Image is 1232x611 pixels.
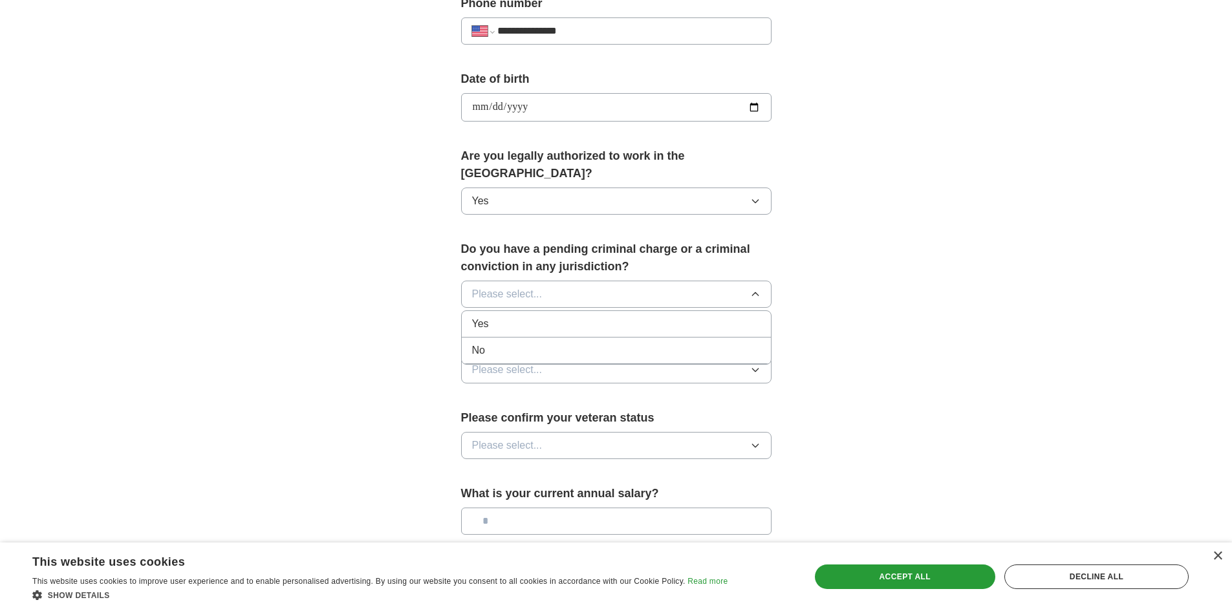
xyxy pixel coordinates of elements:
button: Please select... [461,432,772,459]
span: Yes [472,316,489,332]
div: Close [1213,552,1222,561]
span: Show details [48,591,110,600]
span: Please select... [472,438,543,453]
span: This website uses cookies to improve user experience and to enable personalised advertising. By u... [32,577,686,586]
div: Accept all [815,564,995,589]
span: No [472,343,485,358]
label: Date of birth [461,70,772,88]
div: This website uses cookies [32,550,695,570]
button: Please select... [461,356,772,383]
a: Read more, opens a new window [687,577,728,586]
label: What is your current annual salary? [461,485,772,502]
button: Please select... [461,281,772,308]
label: Are you legally authorized to work in the [GEOGRAPHIC_DATA]? [461,147,772,182]
label: Do you have a pending criminal charge or a criminal conviction in any jurisdiction? [461,241,772,275]
span: Yes [472,193,489,209]
span: Please select... [472,286,543,302]
span: Please select... [472,362,543,378]
div: Decline all [1004,564,1189,589]
button: Yes [461,188,772,215]
label: Please confirm your veteran status [461,409,772,427]
div: Show details [32,588,728,601]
